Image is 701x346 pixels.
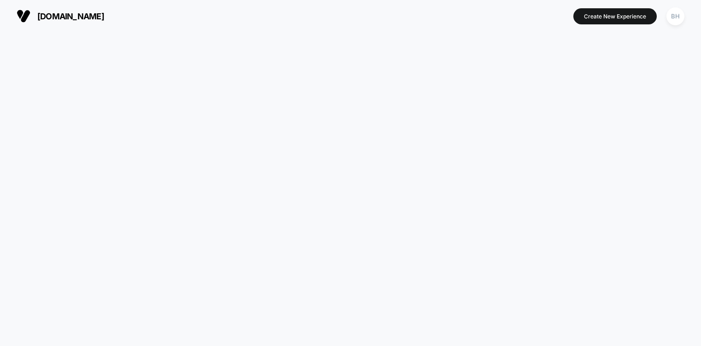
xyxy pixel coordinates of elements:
[14,9,107,23] button: [DOMAIN_NAME]
[573,8,657,24] button: Create New Experience
[664,7,687,26] button: BH
[17,9,30,23] img: Visually logo
[666,7,684,25] div: BH
[37,12,104,21] span: [DOMAIN_NAME]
